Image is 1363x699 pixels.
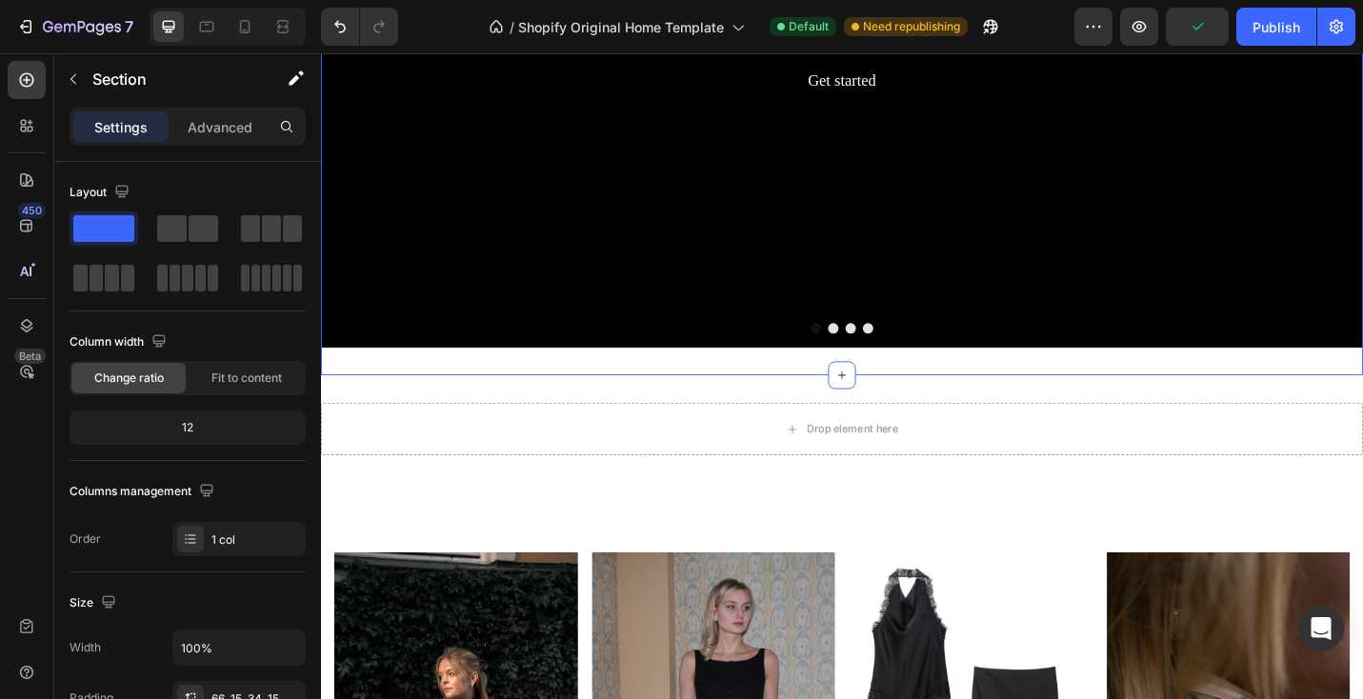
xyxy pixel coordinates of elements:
span: Default [789,18,829,35]
p: Advanced [188,117,252,137]
div: Undo/Redo [321,8,398,46]
div: Publish [1253,17,1300,37]
button: Dot [594,296,606,308]
button: 7 [8,8,142,46]
div: Open Intercom Messenger [1298,606,1344,651]
button: Dot [556,296,568,308]
button: Dot [575,296,587,308]
div: Drop element here [532,405,633,420]
div: Order [70,530,101,548]
span: / [510,17,514,37]
p: Section [92,68,249,90]
div: Column width [70,330,170,355]
span: Shopify Original Home Template [518,17,724,37]
div: Columns management [70,479,218,505]
div: Width [70,639,101,656]
iframe: Design area [321,53,1363,699]
span: Change ratio [94,369,164,387]
span: Need republishing [863,18,960,35]
div: 450 [18,203,46,218]
p: 7 [125,15,133,38]
span: Fit to content [211,369,282,387]
input: Auto [173,630,305,665]
button: Dot [537,296,549,308]
div: 1 col [211,531,301,549]
div: Beta [14,349,46,364]
div: Size [70,590,120,616]
div: Layout [70,180,133,206]
div: 12 [73,414,302,441]
p: Settings [94,117,148,137]
button: Publish [1236,8,1316,46]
